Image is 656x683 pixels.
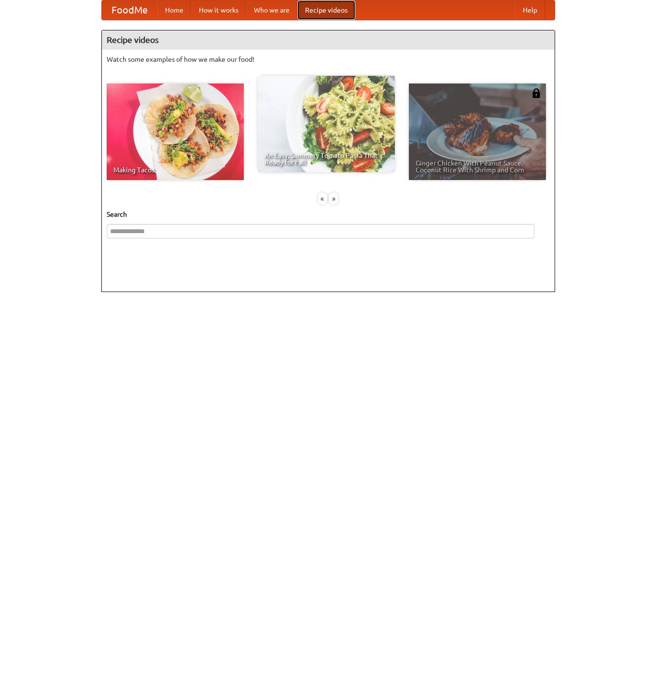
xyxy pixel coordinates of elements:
a: Who we are [246,0,297,20]
a: Help [515,0,545,20]
div: » [329,193,338,205]
img: 483408.png [531,88,541,98]
a: How it works [191,0,246,20]
h5: Search [107,209,550,219]
a: Making Tacos [107,84,244,180]
span: An Easy, Summery Tomato Pasta That's Ready for Fall [265,152,388,166]
p: Watch some examples of how we make our food! [107,55,550,64]
a: An Easy, Summery Tomato Pasta That's Ready for Fall [258,76,395,172]
a: Recipe videos [297,0,355,20]
a: FoodMe [102,0,157,20]
div: « [318,193,327,205]
h4: Recipe videos [102,30,555,50]
a: Home [157,0,191,20]
span: Making Tacos [113,167,237,173]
